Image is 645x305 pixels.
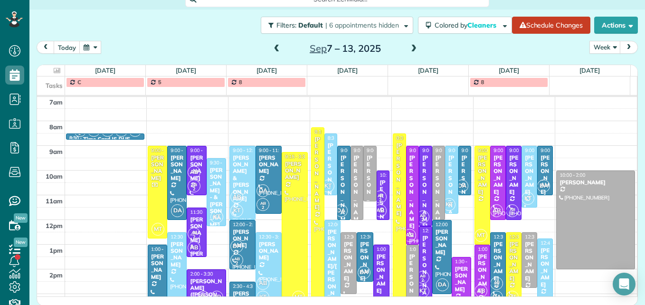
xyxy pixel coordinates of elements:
span: 9:00 - 12:15 [422,147,448,153]
span: 9:15 - 3:30 [285,153,308,160]
div: [PERSON_NAME] [258,241,279,261]
span: KT [443,198,455,211]
small: 2 [506,210,518,219]
span: 12:30 - 4:30 [171,234,196,240]
span: 12:30 - 3:00 [344,234,370,240]
span: AB [420,273,426,278]
small: 2 [188,233,200,242]
span: DA [455,180,468,192]
div: [PERSON_NAME] [493,241,503,282]
span: 8:30 - 4:30 [396,135,419,141]
span: 9:00 - 11:45 [448,147,474,153]
a: Filters: Default | 6 appointments hidden [256,17,413,34]
div: [PERSON_NAME] [285,161,305,181]
span: 9:00 - 12:00 [171,147,196,153]
small: 2 [374,196,386,205]
small: 2 [74,129,86,138]
small: 2 [417,276,429,285]
div: [PERSON_NAME] [509,241,519,282]
span: Cleaners [467,21,498,29]
span: 8:30 - 11:00 [328,135,353,141]
div: [PERSON_NAME] [232,229,253,249]
span: New [14,238,28,247]
span: KT [322,180,334,192]
div: [PERSON_NAME] [190,154,203,182]
div: [PERSON_NAME] [366,154,373,229]
div: [PERSON_NAME] & [PERSON_NAME] [190,216,203,277]
span: 1:00 - 3:15 [478,246,501,252]
span: Default [298,21,323,29]
div: [PERSON_NAME] - & [PERSON_NAME] [209,167,223,228]
span: MT [292,291,305,304]
div: [PERSON_NAME] [258,154,279,175]
div: [PERSON_NAME] & [PERSON_NAME] [232,154,253,202]
a: [DATE] [579,67,600,74]
span: DA [358,266,370,279]
span: MT [506,291,519,304]
div: [PERSON_NAME] [435,154,442,229]
div: [PERSON_NAME] [360,241,370,282]
div: [PERSON_NAME] [559,179,632,186]
a: Schedule Changes [512,17,590,34]
span: 9:00 - 12:00 [354,147,379,153]
span: 8 [481,78,484,86]
span: C [77,78,81,86]
span: AB [230,191,243,203]
span: 1:00 - 4:15 [409,246,432,252]
span: 9:00 - 1:00 [478,147,501,153]
span: AB [191,230,197,235]
span: 1pm [49,247,63,254]
span: 12pm [46,222,63,229]
div: [PERSON_NAME] [327,142,334,217]
div: [PERSON_NAME] [524,241,534,282]
small: 2 [257,203,269,212]
span: 9:00 - 11:00 [462,147,487,153]
a: [DATE] [256,67,277,74]
span: AB [210,291,223,304]
span: DA [537,180,550,192]
span: 2:00 - 3:30 [190,271,213,277]
span: DA [335,204,348,217]
small: 2 [231,259,243,268]
div: Open Intercom Messenger [613,273,636,295]
span: 2pm [49,271,63,279]
span: 9am [49,148,63,155]
div: [PERSON_NAME] [376,253,387,294]
span: 12:45 - 4:15 [541,240,566,246]
span: AB [374,204,387,217]
span: MT [152,223,164,236]
span: AB [490,204,503,217]
span: 8am [49,123,63,131]
span: 7am [49,98,63,106]
a: [DATE] [418,67,438,74]
div: [PERSON_NAME] [540,247,550,288]
span: 1:30 - 4:00 [455,258,478,265]
div: [PERSON_NAME] [455,266,468,293]
span: New [14,213,28,223]
button: Actions [594,17,638,34]
span: Sep [310,42,327,54]
span: Filters: [276,21,296,29]
span: 9:00 - 12:00 [493,147,519,153]
span: MT [474,229,487,242]
div: [PERSON_NAME] [540,154,550,195]
span: Colored by [435,21,500,29]
span: 12:00 - 3:45 [328,221,353,228]
a: [DATE] [176,67,196,74]
button: Colored byCleaners [418,17,512,34]
span: AB [378,193,383,198]
div: [PERSON_NAME] [170,154,184,182]
span: 12:30 - 3:30 [493,234,519,240]
span: 9:00 - 12:00 [341,147,366,153]
span: AB [200,293,206,298]
span: AB [260,200,266,206]
button: next [620,41,638,54]
span: 12:30 - 2:30 [360,234,386,240]
span: 10:00 - 12:00 [380,172,408,178]
span: | 6 appointments hidden [325,21,399,29]
span: AB [474,285,487,297]
span: 12:15 - 3:15 [422,228,448,234]
div: [PERSON_NAME] [343,241,354,282]
span: 9:00 - 12:45 [151,147,177,153]
span: 10:00 - 2:00 [560,172,585,178]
